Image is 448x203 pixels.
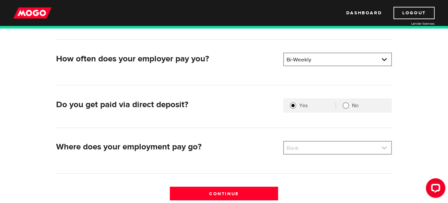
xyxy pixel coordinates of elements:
[386,21,435,26] a: Lender licences
[346,7,382,19] a: Dashboard
[343,102,349,109] input: No
[394,7,435,19] a: Logout
[352,102,385,109] label: No
[56,142,278,152] h2: Where does your employment pay go?
[290,102,296,109] input: Yes
[421,176,448,203] iframe: LiveChat chat widget
[299,102,336,109] label: Yes
[56,100,278,110] h2: Do you get paid via direct deposit?
[170,187,278,200] input: Continue
[13,7,52,19] img: mogo_logo-11ee424be714fa7cbb0f0f49df9e16ec.png
[56,54,278,64] h2: How often does your employer pay you?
